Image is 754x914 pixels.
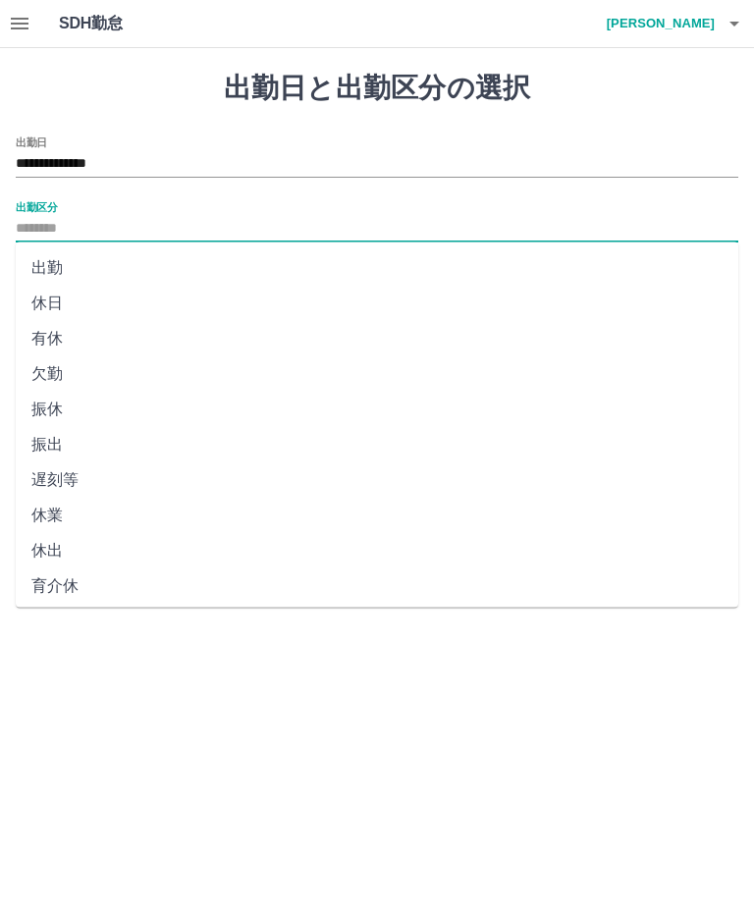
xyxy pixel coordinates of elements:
[16,604,738,639] li: 不就労
[16,286,738,321] li: 休日
[16,199,57,214] label: 出勤区分
[16,392,738,427] li: 振休
[16,72,738,105] h1: 出勤日と出勤区分の選択
[16,568,738,604] li: 育介休
[16,533,738,568] li: 休出
[16,321,738,356] li: 有休
[16,427,738,462] li: 振出
[16,134,47,149] label: 出勤日
[16,462,738,498] li: 遅刻等
[16,498,738,533] li: 休業
[16,250,738,286] li: 出勤
[16,356,738,392] li: 欠勤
